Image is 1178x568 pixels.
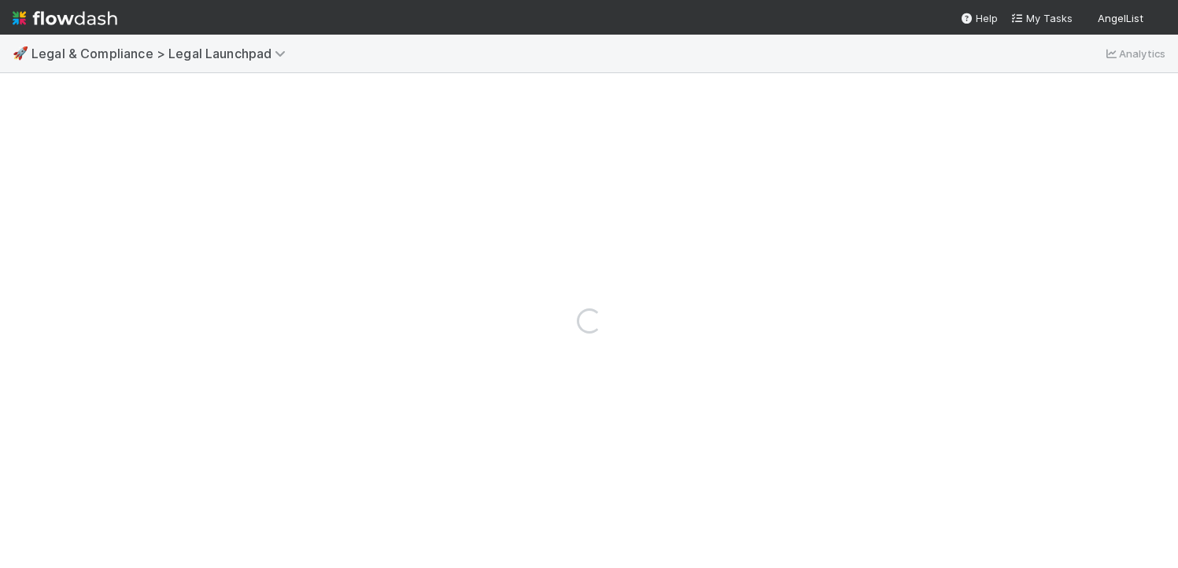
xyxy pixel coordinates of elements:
[1150,11,1165,27] img: avatar_0b1dbcb8-f701-47e0-85bc-d79ccc0efe6c.png
[13,5,117,31] img: logo-inverted-e16ddd16eac7371096b0.svg
[960,10,998,26] div: Help
[1103,44,1165,63] a: Analytics
[1010,12,1073,24] span: My Tasks
[31,46,294,61] span: Legal & Compliance > Legal Launchpad
[1010,10,1073,26] a: My Tasks
[1098,12,1143,24] span: AngelList
[13,46,28,60] span: 🚀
